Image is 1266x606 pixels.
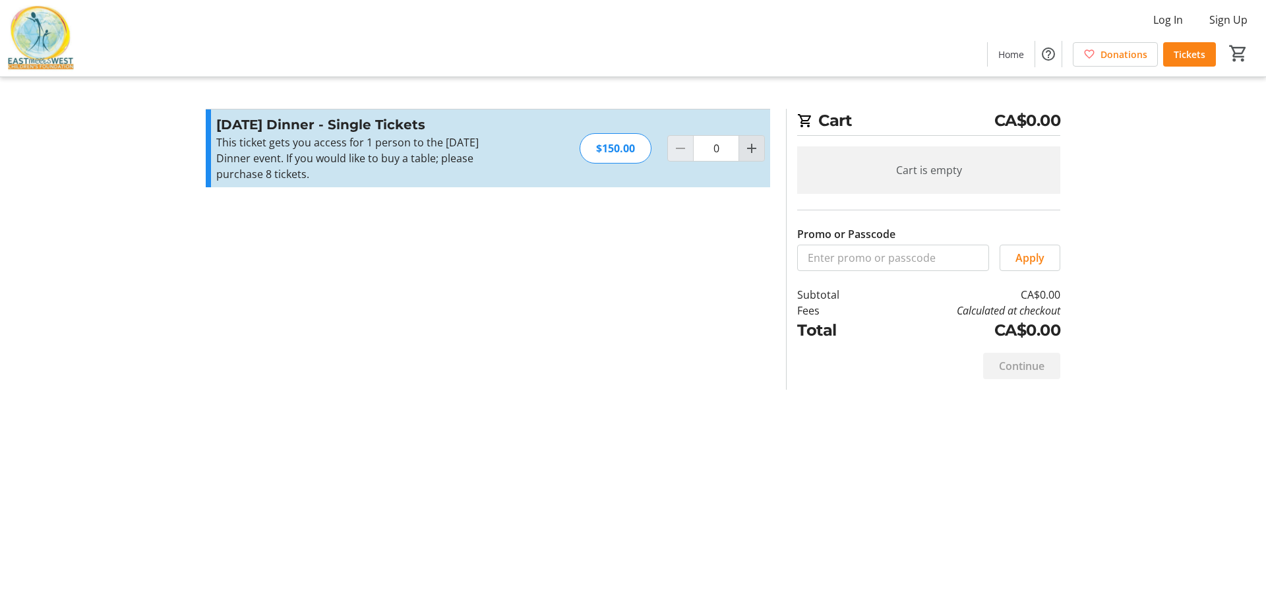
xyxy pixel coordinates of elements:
a: Donations [1073,42,1158,67]
span: CA$0.00 [994,109,1061,133]
span: Tickets [1174,47,1205,61]
a: Home [988,42,1035,67]
button: Cart [1226,42,1250,65]
button: Apply [1000,245,1060,271]
input: Diwali Dinner - Single Tickets Quantity [693,135,739,162]
td: Calculated at checkout [874,303,1060,318]
div: Cart is empty [797,146,1060,194]
button: Help [1035,41,1062,67]
label: Promo or Passcode [797,226,895,242]
button: Increment by one [739,136,764,161]
td: Fees [797,303,874,318]
button: Sign Up [1199,9,1258,30]
h3: [DATE] Dinner - Single Tickets [216,115,504,135]
div: $150.00 [580,133,651,164]
span: Log In [1153,12,1183,28]
h2: Cart [797,109,1060,136]
td: CA$0.00 [874,318,1060,342]
td: CA$0.00 [874,287,1060,303]
span: Donations [1100,47,1147,61]
span: Home [998,47,1024,61]
span: Apply [1015,250,1044,266]
td: Subtotal [797,287,874,303]
div: This ticket gets you access for 1 person to the [DATE] Dinner event. If you would like to buy a t... [216,135,504,182]
span: Sign Up [1209,12,1248,28]
button: Log In [1143,9,1193,30]
img: East Meets West Children's Foundation's Logo [8,5,74,71]
td: Total [797,318,874,342]
a: Tickets [1163,42,1216,67]
input: Enter promo or passcode [797,245,989,271]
